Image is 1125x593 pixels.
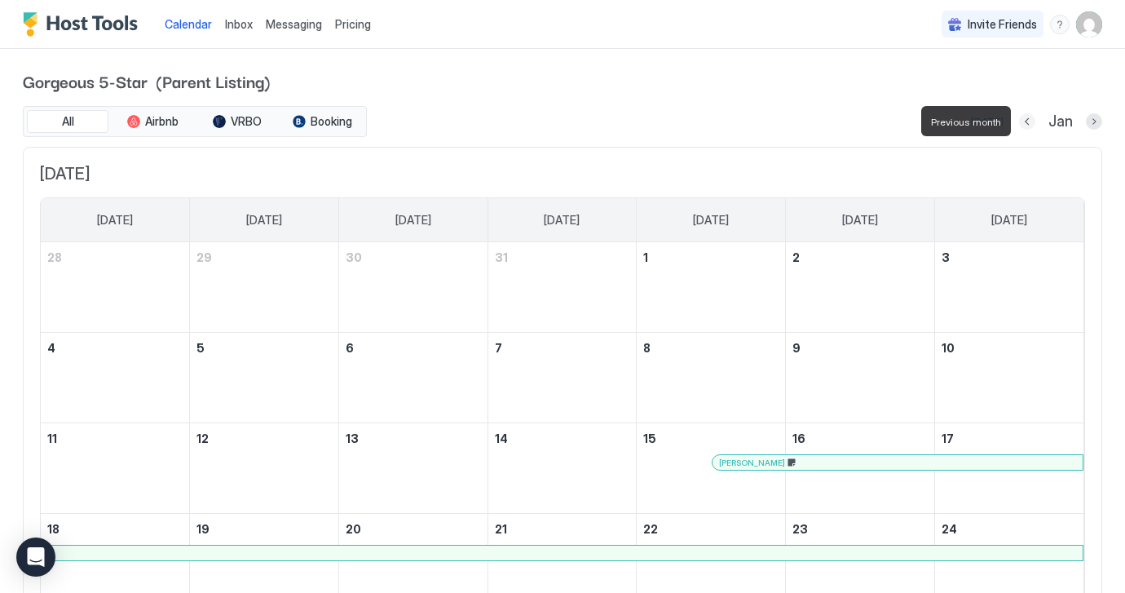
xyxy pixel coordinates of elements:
[935,333,1083,363] a: January 10, 2026
[338,242,487,333] td: December 30, 2025
[942,341,955,355] span: 10
[786,333,935,423] td: January 9, 2026
[41,514,189,544] a: January 18, 2026
[16,538,55,577] div: Open Intercom Messenger
[643,250,648,264] span: 1
[47,250,62,264] span: 28
[23,69,1102,93] span: Gorgeous 5-Star (Parent Listing)
[544,213,580,228] span: [DATE]
[931,116,1001,128] span: Previous month
[165,15,212,33] a: Calendar
[225,17,253,31] span: Inbox
[165,17,212,31] span: Calendar
[935,242,1083,272] a: January 3, 2026
[190,423,338,454] a: January 12, 2026
[643,341,651,355] span: 8
[41,333,190,423] td: January 4, 2026
[41,423,190,514] td: January 11, 2026
[934,242,1083,333] td: January 3, 2026
[495,522,507,536] span: 21
[196,341,205,355] span: 5
[47,341,55,355] span: 4
[379,198,448,242] a: Tuesday
[27,110,108,133] button: All
[190,423,339,514] td: January 12, 2026
[395,213,431,228] span: [DATE]
[488,514,637,544] a: January 21, 2026
[991,213,1027,228] span: [DATE]
[339,423,487,454] a: January 13, 2026
[231,114,262,129] span: VRBO
[346,341,354,355] span: 6
[719,458,785,468] span: [PERSON_NAME]
[339,242,487,272] a: December 30, 2025
[487,333,637,423] td: January 7, 2026
[196,431,209,445] span: 12
[792,522,808,536] span: 23
[637,423,785,454] a: January 15, 2026
[643,431,656,445] span: 15
[792,341,801,355] span: 9
[281,110,363,133] button: Booking
[693,213,729,228] span: [DATE]
[196,110,278,133] button: VRBO
[495,250,508,264] span: 31
[637,242,786,333] td: January 1, 2026
[488,242,637,272] a: December 31, 2025
[786,333,934,363] a: January 9, 2026
[637,423,786,514] td: January 15, 2026
[335,17,371,32] span: Pricing
[339,333,487,363] a: January 6, 2026
[1048,113,1073,131] span: Jan
[23,12,145,37] a: Host Tools Logo
[190,333,339,423] td: January 5, 2026
[62,114,74,129] span: All
[346,431,359,445] span: 13
[47,431,57,445] span: 11
[488,423,637,454] a: January 14, 2026
[145,114,179,129] span: Airbnb
[826,198,894,242] a: Friday
[346,522,361,536] span: 20
[23,106,367,137] div: tab-group
[968,17,1037,32] span: Invite Friends
[41,242,190,333] td: December 28, 2025
[196,250,212,264] span: 29
[41,242,189,272] a: December 28, 2025
[40,164,1085,184] span: [DATE]
[934,423,1083,514] td: January 17, 2026
[786,242,934,272] a: January 2, 2026
[495,431,508,445] span: 14
[81,198,149,242] a: Sunday
[935,423,1083,454] a: January 17, 2026
[488,333,637,363] a: January 7, 2026
[338,333,487,423] td: January 6, 2026
[487,423,637,514] td: January 14, 2026
[942,431,954,445] span: 17
[842,213,878,228] span: [DATE]
[266,15,322,33] a: Messaging
[190,242,338,272] a: December 29, 2025
[637,242,785,272] a: January 1, 2026
[339,514,487,544] a: January 20, 2026
[266,17,322,31] span: Messaging
[190,333,338,363] a: January 5, 2026
[942,522,957,536] span: 24
[1050,15,1070,34] div: menu
[786,242,935,333] td: January 2, 2026
[637,333,785,363] a: January 8, 2026
[1086,113,1102,130] button: Next month
[719,458,1076,468] div: [PERSON_NAME]
[230,198,298,242] a: Monday
[934,333,1083,423] td: January 10, 2026
[1019,113,1035,130] button: Previous month
[190,242,339,333] td: December 29, 2025
[792,431,805,445] span: 16
[677,198,745,242] a: Thursday
[637,514,785,544] a: January 22, 2026
[338,423,487,514] td: January 13, 2026
[935,514,1083,544] a: January 24, 2026
[47,522,60,536] span: 18
[786,423,934,454] a: January 16, 2026
[246,213,282,228] span: [DATE]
